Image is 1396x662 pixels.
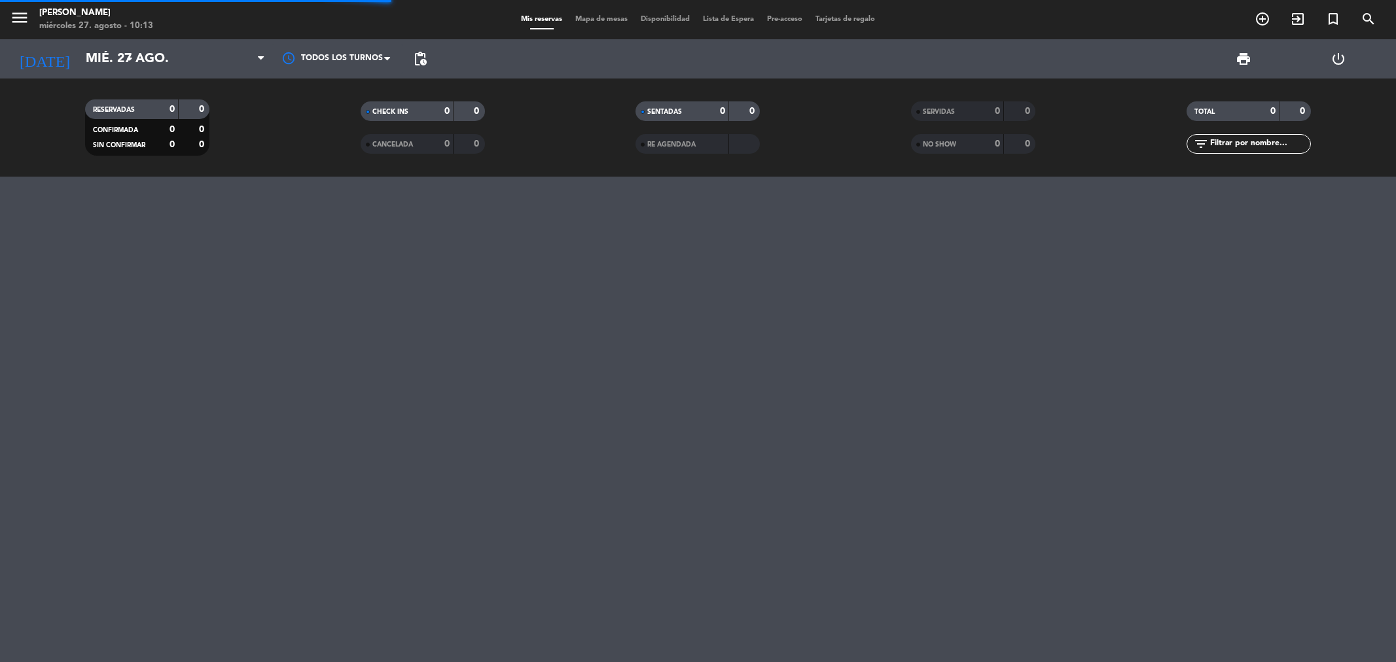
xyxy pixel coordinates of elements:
strong: 0 [199,105,207,114]
strong: 0 [444,107,450,116]
span: Lista de Espera [696,16,761,23]
span: Tarjetas de regalo [809,16,882,23]
i: power_settings_new [1331,51,1346,67]
span: SIN CONFIRMAR [93,142,145,148]
div: miércoles 27. agosto - 10:13 [39,20,153,33]
span: Mis reservas [514,16,569,23]
strong: 0 [199,140,207,149]
span: SERVIDAS [923,109,955,115]
span: print [1236,51,1251,67]
i: add_circle_outline [1255,11,1270,27]
span: Disponibilidad [634,16,696,23]
strong: 0 [720,107,725,116]
span: CANCELADA [372,141,413,148]
span: TOTAL [1194,109,1215,115]
strong: 0 [995,107,1000,116]
span: CHECK INS [372,109,408,115]
i: menu [10,8,29,27]
i: arrow_drop_down [122,51,137,67]
i: filter_list [1193,136,1209,152]
span: RESERVADAS [93,107,135,113]
span: NO SHOW [923,141,956,148]
strong: 0 [1300,107,1308,116]
strong: 0 [170,125,175,134]
i: turned_in_not [1325,11,1341,27]
strong: 0 [444,139,450,148]
strong: 0 [749,107,757,116]
strong: 0 [1025,107,1033,116]
strong: 0 [1025,139,1033,148]
strong: 0 [995,139,1000,148]
div: LOG OUT [1291,39,1386,78]
input: Filtrar por nombre... [1209,137,1310,151]
span: pending_actions [412,51,428,67]
span: Pre-acceso [761,16,809,23]
div: [PERSON_NAME] [39,7,153,20]
strong: 0 [170,140,175,149]
i: search [1361,11,1376,27]
span: SENTADAS [647,109,682,115]
i: exit_to_app [1290,11,1306,27]
span: Mapa de mesas [569,16,634,23]
button: menu [10,8,29,32]
strong: 0 [170,105,175,114]
strong: 0 [1270,107,1276,116]
i: [DATE] [10,44,79,73]
span: RE AGENDADA [647,141,696,148]
span: CONFIRMADA [93,127,138,133]
strong: 0 [474,139,482,148]
strong: 0 [474,107,482,116]
strong: 0 [199,125,207,134]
